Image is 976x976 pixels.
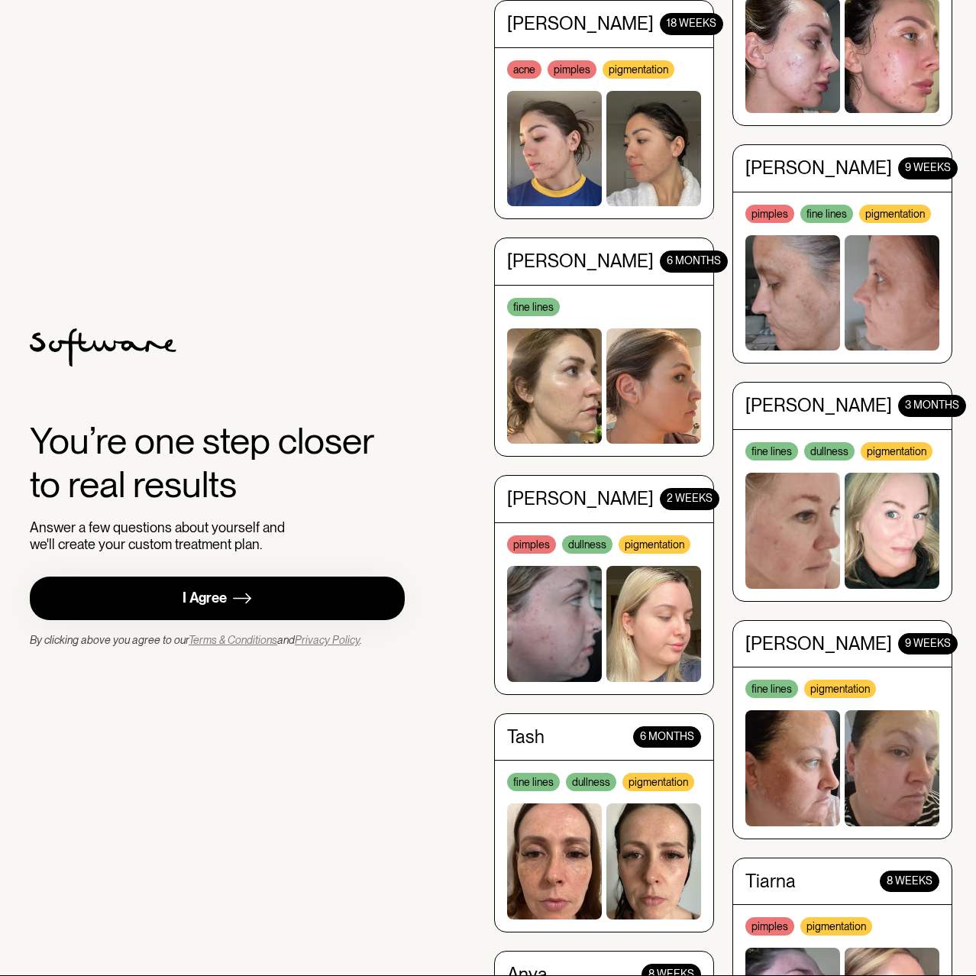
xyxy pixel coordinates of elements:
div: [PERSON_NAME] [507,12,654,34]
div: I Agree [183,590,227,607]
div: fine lines [745,441,798,460]
div: pimples [745,204,794,222]
div: pimples [507,535,556,553]
div: fine lines [745,680,798,698]
div: [PERSON_NAME] [507,250,654,272]
div: dullness [566,773,616,791]
div: [PERSON_NAME] [507,488,654,510]
div: pimples [548,60,596,78]
a: I Agree [30,577,405,620]
div: 9 WEEKS [898,632,958,654]
div: pigmentation [861,441,932,460]
div: You’re one step closer to real results [30,419,405,507]
div: pigmentation [619,535,690,553]
div: fine lines [507,773,560,791]
div: 6 months [660,250,728,272]
div: fine lines [507,297,560,315]
div: By clicking above you agree to our and . [30,632,362,648]
div: dullness [804,441,855,460]
div: [PERSON_NAME] [745,395,892,417]
div: Tiarna [745,870,796,892]
div: 9 WEEKS [898,157,958,179]
div: dullness [562,535,612,553]
div: 6 MONTHS [633,726,701,748]
div: pimples [745,917,794,936]
div: pigmentation [622,773,694,791]
div: pigmentation [804,680,876,698]
a: Privacy Policy [295,634,360,646]
div: pigmentation [800,917,872,936]
div: 3 MONTHS [898,395,966,417]
div: [PERSON_NAME] [745,632,892,654]
div: 18 WEEKS [660,12,723,34]
div: 8 WEEKS [880,870,939,892]
div: fine lines [800,204,853,222]
div: pigmentation [603,60,674,78]
div: Tash [507,726,545,748]
div: 2 WEEKS [660,488,719,510]
div: Answer a few questions about yourself and we'll create your custom treatment plan. [30,519,292,552]
div: acne [507,60,541,78]
div: pigmentation [859,204,931,222]
div: [PERSON_NAME] [745,157,892,179]
a: Terms & Conditions [189,634,277,646]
